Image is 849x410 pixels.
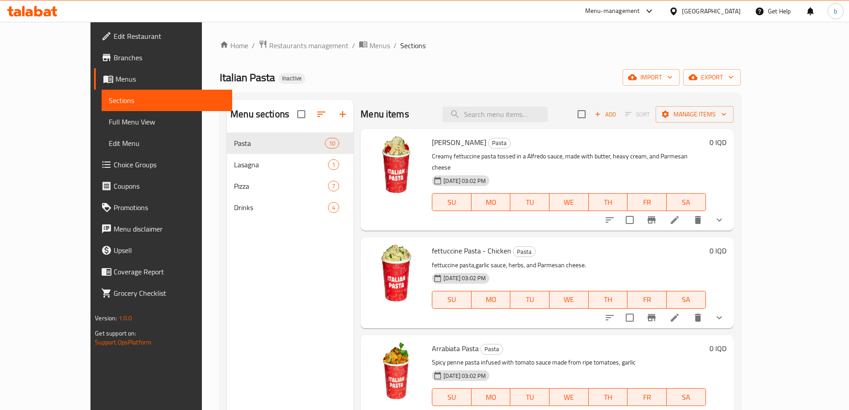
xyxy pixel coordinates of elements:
div: Lasagna [234,159,328,170]
span: Coverage Report [114,266,225,277]
a: Coverage Report [94,261,232,282]
button: Add [591,108,619,121]
button: SA [667,193,706,211]
span: Restaurants management [269,40,349,51]
button: SU [432,291,472,309]
button: MO [472,193,511,211]
h2: Menu items [361,108,409,121]
a: Edit Restaurant [94,25,232,47]
div: Drinks [234,202,328,213]
div: items [328,181,339,191]
li: / [394,40,397,51]
div: Pasta [480,344,503,355]
p: fettuccine pasta,garlic sauce, herbs, and Parmesan cheese. [432,260,705,271]
span: Italian Pasta [220,67,275,87]
img: Arrabiata Pasta [368,342,425,399]
img: Alfredo Pasta [368,136,425,193]
span: Pizza [234,181,328,191]
div: Lasagna1 [227,154,353,175]
button: TH [589,291,628,309]
button: export [683,69,741,86]
span: Sections [109,95,225,106]
span: TU [514,196,546,209]
a: Full Menu View [102,111,232,133]
div: Pasta10 [227,133,353,154]
span: [DATE] 03:02 PM [440,274,489,282]
h6: 0 IQD [710,136,726,149]
button: FR [628,291,667,309]
span: Pasta [513,247,535,257]
span: Get support on: [95,327,136,339]
span: Menu disclaimer [114,224,225,234]
span: WE [553,196,585,209]
span: [DATE] 03:02 PM [440,177,489,185]
span: TH [592,293,624,306]
h6: 0 IQD [710,244,726,257]
button: SA [667,291,706,309]
span: Add item [591,108,619,121]
a: Home [220,40,248,51]
span: Select section first [619,108,656,121]
span: FR [631,293,663,306]
span: TH [592,391,624,404]
img: fettuccine Pasta - Chicken [368,244,425,302]
span: Select all sections [292,105,311,124]
a: Edit menu item [669,312,680,323]
span: Edit Restaurant [114,31,225,41]
button: SU [432,388,472,406]
span: WE [553,293,585,306]
span: Upsell [114,245,225,256]
span: import [630,72,673,83]
span: FR [631,391,663,404]
span: 4 [328,203,339,212]
span: [PERSON_NAME] [432,136,486,149]
button: Branch-specific-item [641,307,662,328]
span: MO [475,391,507,404]
h2: Menu sections [230,108,289,121]
button: sort-choices [599,307,620,328]
nav: breadcrumb [220,40,741,51]
span: Manage items [663,109,726,120]
a: Menu disclaimer [94,218,232,240]
span: export [690,72,734,83]
div: Menu-management [585,6,640,17]
span: Select to update [620,308,639,327]
a: Coupons [94,175,232,197]
span: SA [670,391,702,404]
button: FR [628,388,667,406]
div: Pizza7 [227,175,353,197]
span: Pasta [481,344,503,354]
a: Restaurants management [258,40,349,51]
button: import [623,69,680,86]
span: Pasta [488,138,510,148]
span: TU [514,293,546,306]
div: [GEOGRAPHIC_DATA] [682,6,741,16]
div: items [328,202,339,213]
div: Pasta [488,138,511,149]
button: MO [472,291,511,309]
span: Arrabiata Pasta [432,342,479,355]
input: search [443,107,548,122]
button: TH [589,193,628,211]
div: Inactive [279,73,305,84]
div: Drinks4 [227,197,353,218]
button: delete [687,307,709,328]
a: Sections [102,90,232,111]
svg: Show Choices [714,215,725,225]
li: / [252,40,255,51]
button: SU [432,193,472,211]
span: 1 [328,161,339,169]
span: Coupons [114,181,225,191]
span: 7 [328,182,339,191]
span: fettuccine Pasta - Chicken [432,244,511,257]
span: Pasta [234,138,325,149]
a: Branches [94,47,232,68]
nav: Menu sections [227,129,353,222]
span: SA [670,293,702,306]
span: WE [553,391,585,404]
div: items [325,138,339,149]
a: Support.OpsPlatform [95,336,152,348]
span: [DATE] 03:02 PM [440,372,489,380]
